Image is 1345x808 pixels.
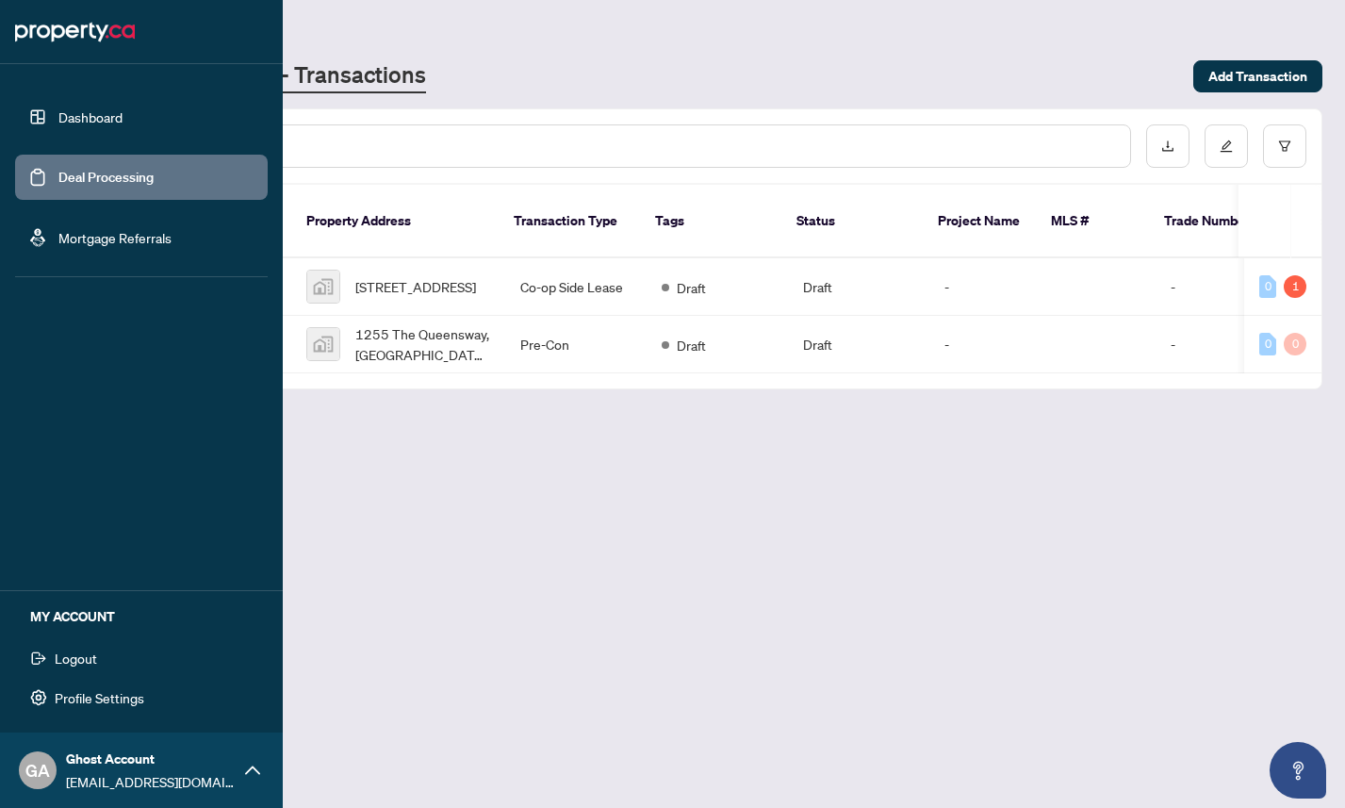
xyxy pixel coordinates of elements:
[1193,60,1322,92] button: Add Transaction
[30,606,268,627] h5: MY ACCOUNT
[66,749,236,769] span: Ghost Account
[1146,124,1189,168] button: download
[505,258,647,316] td: Co-op Side Lease
[1270,742,1326,799] button: Open asap
[677,335,706,355] span: Draft
[1156,258,1288,316] td: -
[1205,124,1248,168] button: edit
[66,771,236,792] span: [EMAIL_ADDRESS][DOMAIN_NAME]
[1149,185,1281,258] th: Trade Number
[929,316,1042,373] td: -
[355,323,490,365] span: 1255 The Queensway, [GEOGRAPHIC_DATA], [GEOGRAPHIC_DATA], [GEOGRAPHIC_DATA]
[55,683,144,713] span: Profile Settings
[58,229,172,246] a: Mortgage Referrals
[1156,316,1288,373] td: -
[929,258,1042,316] td: -
[923,185,1036,258] th: Project Name
[677,277,706,298] span: Draft
[788,258,929,316] td: Draft
[55,643,97,673] span: Logout
[1284,333,1306,355] div: 0
[1263,124,1306,168] button: filter
[15,17,135,47] img: logo
[499,185,640,258] th: Transaction Type
[788,316,929,373] td: Draft
[25,757,50,783] span: GA
[307,328,339,360] img: thumbnail-img
[781,185,923,258] th: Status
[1036,185,1149,258] th: MLS #
[1220,140,1233,153] span: edit
[15,642,268,674] button: Logout
[15,682,268,714] button: Profile Settings
[58,108,123,125] a: Dashboard
[640,185,781,258] th: Tags
[1259,333,1276,355] div: 0
[1161,140,1174,153] span: download
[307,271,339,303] img: thumbnail-img
[1278,140,1291,153] span: filter
[1259,275,1276,298] div: 0
[355,276,476,297] span: [STREET_ADDRESS]
[58,169,154,186] a: Deal Processing
[1284,275,1306,298] div: 1
[505,316,647,373] td: Pre-Con
[291,185,499,258] th: Property Address
[1208,61,1307,91] span: Add Transaction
